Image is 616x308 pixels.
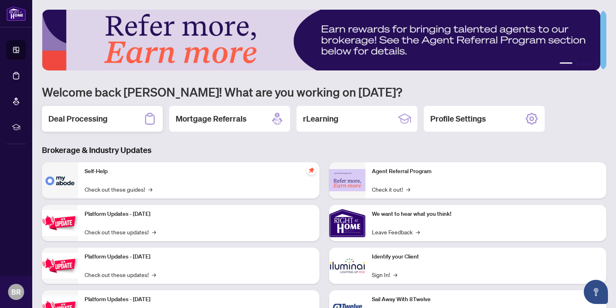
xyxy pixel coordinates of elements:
a: Check it out!→ [372,185,410,194]
button: 1 [560,62,572,66]
h2: rLearning [303,113,338,124]
button: 4 [589,62,592,66]
p: We want to hear what you think! [372,210,600,219]
a: Sign In!→ [372,270,397,279]
p: Self-Help [85,167,313,176]
img: logo [6,6,26,21]
img: Slide 0 [42,10,600,70]
h1: Welcome back [PERSON_NAME]! What are you working on [DATE]? [42,84,606,99]
img: Agent Referral Program [329,169,365,191]
p: Agent Referral Program [372,167,600,176]
a: Check out these guides!→ [85,185,152,194]
span: BR [11,286,21,298]
span: → [152,227,156,236]
a: Leave Feedback→ [372,227,420,236]
p: Sail Away With 8Twelve [372,295,600,304]
img: Platform Updates - July 8, 2025 [42,253,78,278]
img: Identify your Client [329,248,365,284]
button: 3 [582,62,585,66]
p: Platform Updates - [DATE] [85,295,313,304]
p: Identify your Client [372,252,600,261]
img: Self-Help [42,162,78,198]
span: → [152,270,156,279]
h2: Mortgage Referrals [176,113,247,124]
span: → [393,270,397,279]
h3: Brokerage & Industry Updates [42,145,606,156]
a: Check out these updates!→ [85,270,156,279]
img: Platform Updates - July 21, 2025 [42,210,78,236]
h2: Deal Processing [48,113,108,124]
span: → [416,227,420,236]
span: pushpin [307,165,316,175]
a: Check out these updates!→ [85,227,156,236]
img: We want to hear what you think! [329,205,365,241]
span: → [406,185,410,194]
p: Platform Updates - [DATE] [85,210,313,219]
h2: Profile Settings [430,113,486,124]
span: → [148,185,152,194]
button: 2 [576,62,579,66]
p: Platform Updates - [DATE] [85,252,313,261]
button: 5 [595,62,598,66]
button: Open asap [584,280,608,304]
